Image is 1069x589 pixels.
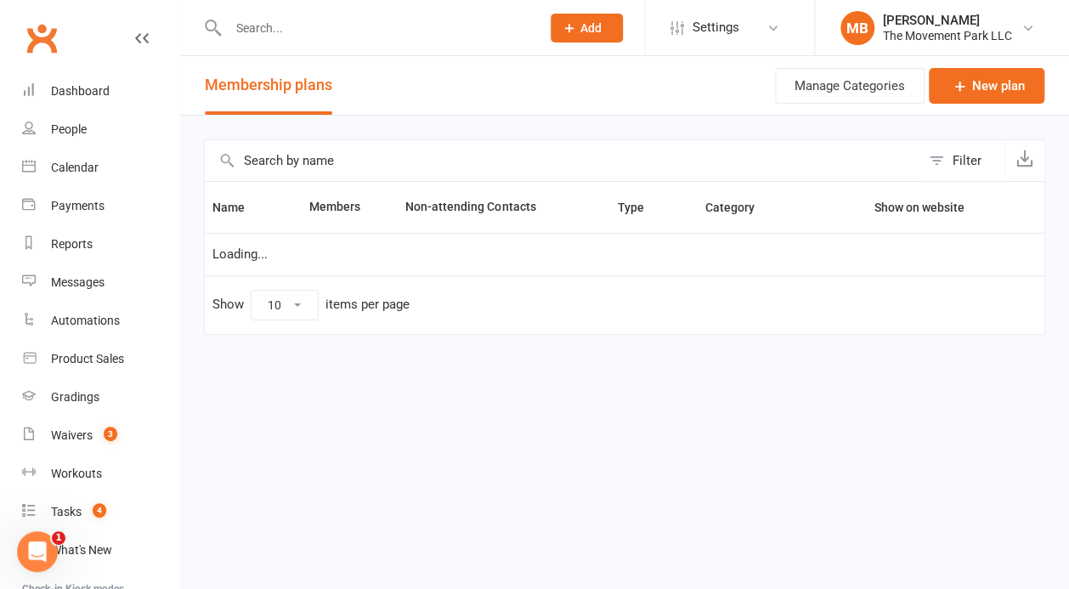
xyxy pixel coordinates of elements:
[51,352,124,365] div: Product Sales
[51,122,87,136] div: People
[874,201,964,214] span: Show on website
[22,302,179,340] a: Automations
[920,140,1004,181] button: Filter
[22,187,179,225] a: Payments
[51,275,105,289] div: Messages
[617,197,662,218] button: Type
[212,201,263,214] span: Name
[325,297,410,312] div: items per page
[858,197,982,218] button: Show on website
[840,11,874,45] div: MB
[883,13,1012,28] div: [PERSON_NAME]
[617,201,662,214] span: Type
[212,290,410,320] div: Show
[212,197,263,218] button: Name
[22,493,179,531] a: Tasks 4
[693,8,739,47] span: Settings
[223,16,529,40] input: Search...
[580,21,602,35] span: Add
[22,416,179,455] a: Waivers 3
[22,149,179,187] a: Calendar
[953,150,981,171] div: Filter
[51,199,105,212] div: Payments
[51,314,120,327] div: Automations
[51,543,112,557] div: What's New
[51,467,102,480] div: Workouts
[93,503,106,518] span: 4
[205,140,920,181] input: Search by name
[52,531,65,545] span: 1
[22,340,179,378] a: Product Sales
[51,390,99,404] div: Gradings
[22,110,179,149] a: People
[51,505,82,518] div: Tasks
[22,531,179,569] a: What's New
[104,427,117,441] span: 3
[302,182,399,233] th: Members
[20,17,63,59] a: Clubworx
[22,72,179,110] a: Dashboard
[883,28,1012,43] div: The Movement Park LLC
[22,455,179,493] a: Workouts
[22,378,179,416] a: Gradings
[929,68,1044,104] a: New plan
[205,233,1044,275] td: Loading...
[205,56,332,115] button: Membership plans
[551,14,623,42] button: Add
[775,68,925,104] button: Manage Categories
[51,237,93,251] div: Reports
[17,531,58,572] iframe: Intercom live chat
[22,225,179,263] a: Reports
[398,182,609,233] th: Non-attending Contacts
[51,428,93,442] div: Waivers
[705,201,773,214] span: Category
[51,84,110,98] div: Dashboard
[705,197,773,218] button: Category
[51,161,99,174] div: Calendar
[22,263,179,302] a: Messages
